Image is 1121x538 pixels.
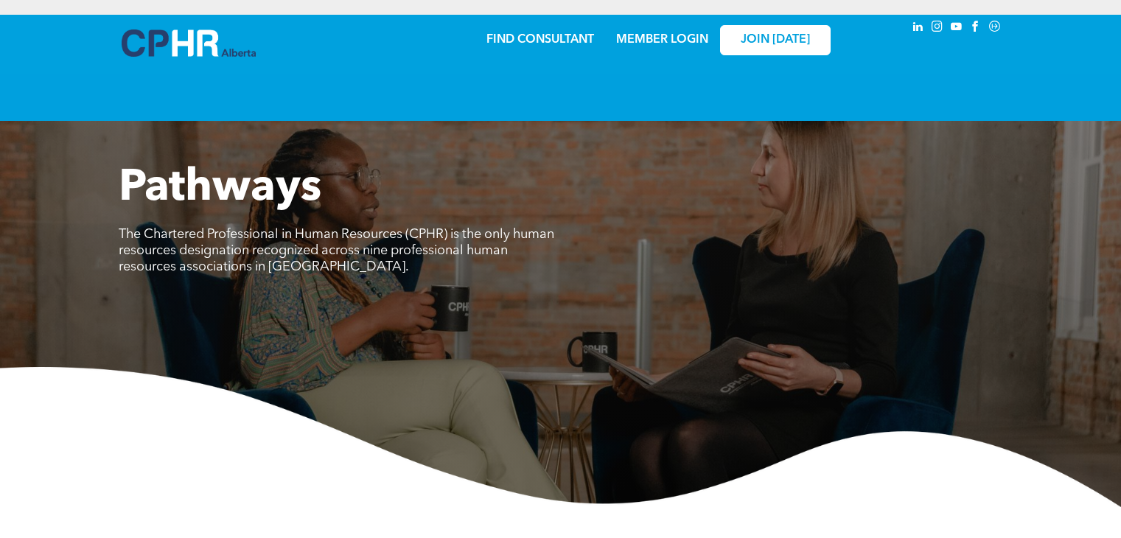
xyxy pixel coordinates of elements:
a: instagram [929,18,946,38]
a: FIND CONSULTANT [486,34,594,46]
span: The Chartered Professional in Human Resources (CPHR) is the only human resources designation reco... [119,228,554,273]
span: Pathways [119,167,321,211]
a: MEMBER LOGIN [616,34,708,46]
a: youtube [949,18,965,38]
a: Social network [987,18,1003,38]
a: JOIN [DATE] [720,25,831,55]
span: JOIN [DATE] [741,33,810,47]
a: facebook [968,18,984,38]
a: linkedin [910,18,926,38]
img: A blue and white logo for cp alberta [122,29,256,57]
